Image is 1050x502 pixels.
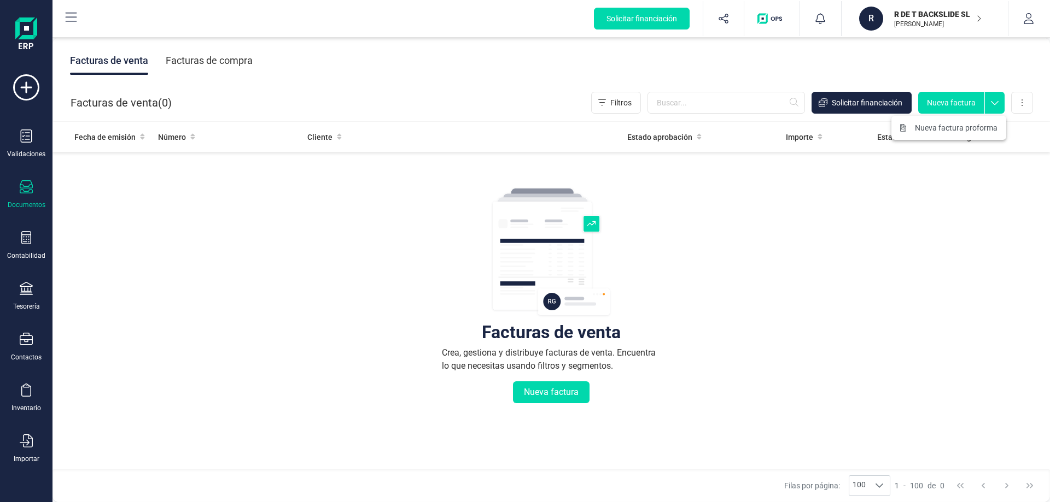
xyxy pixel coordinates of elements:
[950,475,971,496] button: First Page
[594,8,690,29] button: Solicitar financiación
[849,476,869,495] span: 100
[855,1,995,36] button: RR DE T BACKSLIDE SL[PERSON_NAME]
[7,251,45,260] div: Contabilidad
[482,327,621,338] div: Facturas de venta
[996,475,1017,496] button: Next Page
[940,480,944,491] span: 0
[973,475,994,496] button: Previous Page
[627,132,692,143] span: Estado aprobación
[786,132,813,143] span: Importe
[74,132,136,143] span: Fecha de emisión
[591,92,641,114] button: Filtros
[784,475,890,496] div: Filas por página:
[1019,475,1040,496] button: Last Page
[895,480,944,491] div: -
[877,132,923,143] span: Estado cobro
[7,150,45,158] div: Validaciones
[307,132,332,143] span: Cliente
[927,480,936,491] span: de
[918,92,984,114] button: Nueva factura
[442,346,661,373] div: Crea, gestiona y distribuye facturas de venta. Encuentra lo que necesitas usando filtros y segmen...
[513,381,590,403] button: Nueva factura
[158,132,186,143] span: Número
[915,122,997,133] span: Nueva factura proforma
[166,46,253,75] div: Facturas de compra
[812,92,912,114] button: Solicitar financiación
[757,13,786,24] img: Logo de OPS
[14,454,39,463] div: Importar
[894,20,982,28] p: [PERSON_NAME]
[8,200,45,209] div: Documentos
[859,7,883,31] div: R
[647,92,805,114] input: Buscar...
[11,353,42,362] div: Contactos
[162,95,168,110] span: 0
[13,302,40,311] div: Tesorería
[11,404,41,412] div: Inventario
[910,480,923,491] span: 100
[606,13,677,24] span: Solicitar financiación
[832,97,902,108] span: Solicitar financiación
[491,187,611,318] img: img-empty-table.svg
[895,480,899,491] span: 1
[751,1,793,36] button: Logo de OPS
[894,9,982,20] p: R DE T BACKSLIDE SL
[15,17,37,52] img: Logo Finanedi
[610,97,632,108] span: Filtros
[71,92,172,114] div: Facturas de venta ( )
[70,46,148,75] div: Facturas de venta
